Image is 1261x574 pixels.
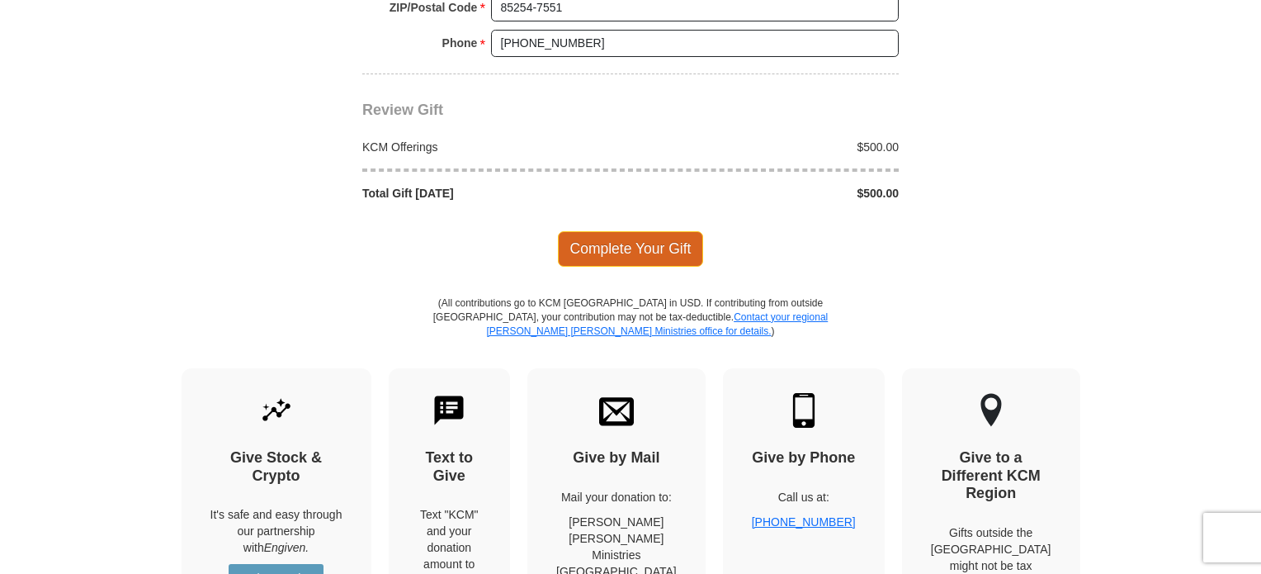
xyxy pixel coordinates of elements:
[418,449,482,485] h4: Text to Give
[432,296,829,368] p: (All contributions go to KCM [GEOGRAPHIC_DATA] in USD. If contributing from outside [GEOGRAPHIC_D...
[354,185,631,202] div: Total Gift [DATE]
[980,393,1003,428] img: other-region
[362,102,443,118] span: Review Gift
[752,515,856,529] a: [PHONE_NUMBER]
[264,541,309,554] i: Engiven.
[752,489,856,505] p: Call us at:
[931,449,1051,503] h4: Give to a Different KCM Region
[432,393,466,428] img: text-to-give.svg
[630,139,908,155] div: $500.00
[442,31,478,55] strong: Phone
[210,506,342,556] p: It's safe and easy through our partnership with
[558,231,704,266] span: Complete Your Gift
[486,311,828,337] a: Contact your regional [PERSON_NAME] [PERSON_NAME] Ministries office for details.
[556,489,677,505] p: Mail your donation to:
[259,393,294,428] img: give-by-stock.svg
[752,449,856,467] h4: Give by Phone
[630,185,908,202] div: $500.00
[599,393,634,428] img: envelope.svg
[786,393,821,428] img: mobile.svg
[354,139,631,155] div: KCM Offerings
[556,449,677,467] h4: Give by Mail
[210,449,342,485] h4: Give Stock & Crypto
